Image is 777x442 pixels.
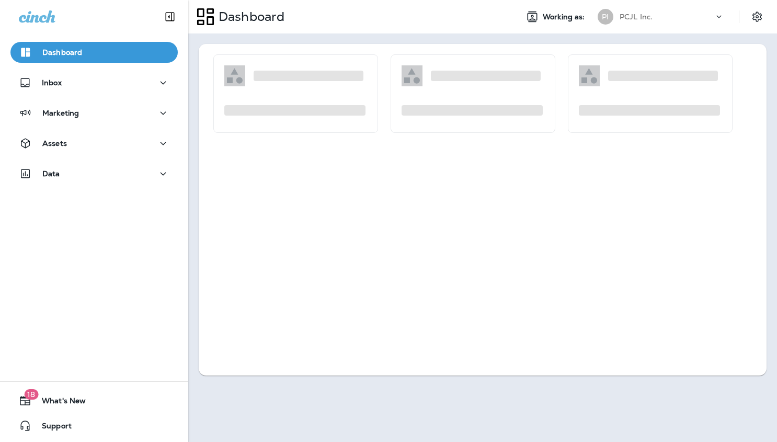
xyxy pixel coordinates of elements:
button: Collapse Sidebar [155,6,185,27]
p: Dashboard [42,48,82,56]
button: Marketing [10,103,178,123]
p: Data [42,169,60,178]
button: Support [10,415,178,436]
p: Marketing [42,109,79,117]
span: Support [31,422,72,434]
p: Inbox [42,78,62,87]
p: Assets [42,139,67,148]
span: Working as: [543,13,587,21]
button: Dashboard [10,42,178,63]
button: Data [10,163,178,184]
p: Dashboard [214,9,284,25]
button: Settings [748,7,767,26]
p: PCJL Inc. [620,13,653,21]
button: Inbox [10,72,178,93]
span: 18 [24,389,38,400]
div: PI [598,9,613,25]
button: Assets [10,133,178,154]
button: 18What's New [10,390,178,411]
span: What's New [31,396,86,409]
